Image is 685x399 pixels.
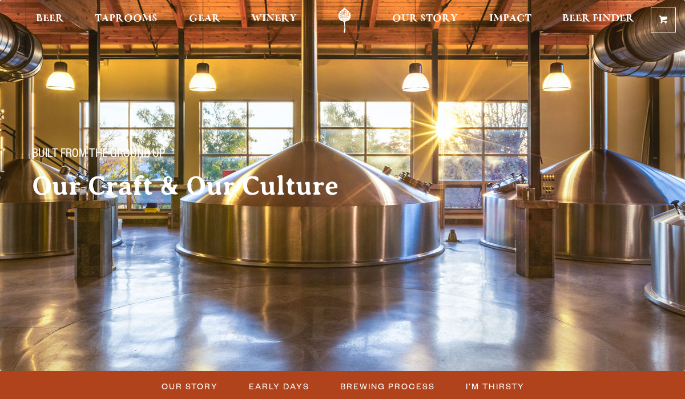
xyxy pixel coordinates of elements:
[385,7,465,33] a: Our Story
[340,378,435,394] span: Brewing Process
[466,378,525,394] span: I’m Thirsty
[242,378,315,394] a: Early Days
[32,148,165,163] span: Built From The Ground Up
[36,14,64,23] span: Beer
[95,14,158,23] span: Taprooms
[155,378,224,394] a: Our Story
[87,7,165,33] a: Taprooms
[251,14,297,23] span: Winery
[162,378,218,394] span: Our Story
[182,7,228,33] a: Gear
[32,172,388,200] h2: Our Craft & Our Culture
[323,7,366,33] a: Odell Home
[489,14,531,23] span: Impact
[555,7,642,33] a: Beer Finder
[249,378,309,394] span: Early Days
[392,14,458,23] span: Our Story
[482,7,539,33] a: Impact
[459,378,530,394] a: I’m Thirsty
[244,7,304,33] a: Winery
[189,14,220,23] span: Gear
[562,14,634,23] span: Beer Finder
[29,7,71,33] a: Beer
[333,378,441,394] a: Brewing Process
